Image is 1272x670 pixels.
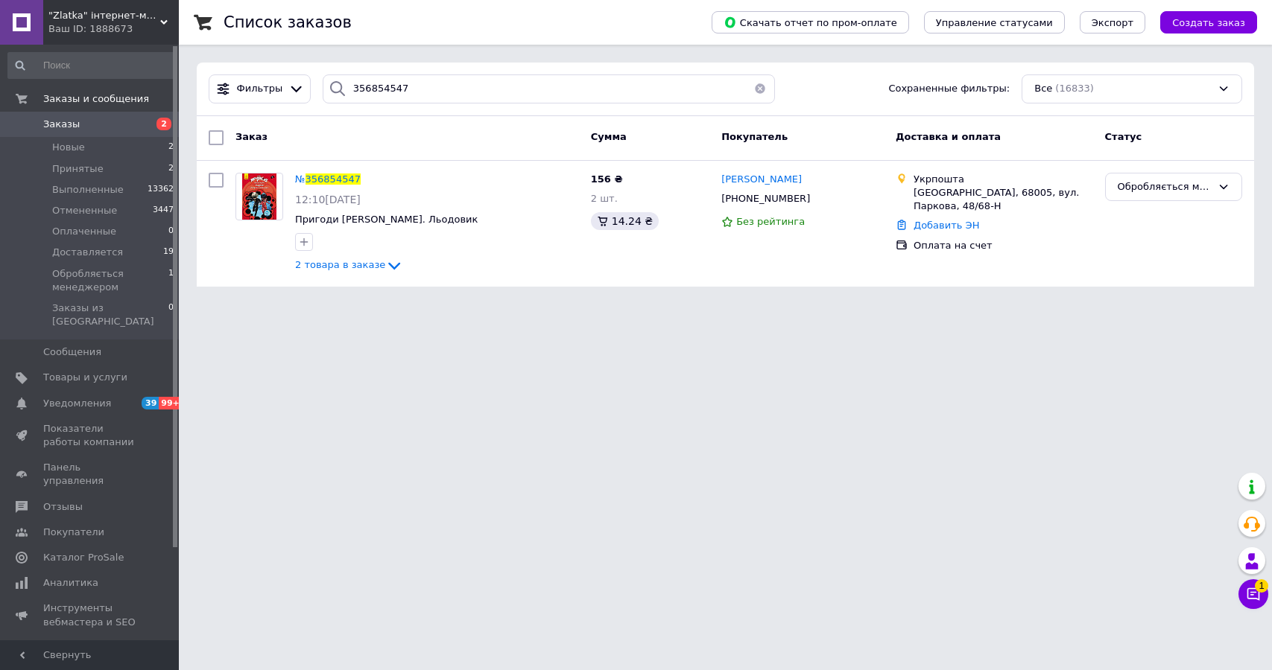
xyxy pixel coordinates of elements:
[1034,82,1052,96] span: Все
[591,131,627,142] span: Сумма
[745,74,775,103] button: Очистить
[914,220,979,231] a: Добавить ЭН
[242,173,276,220] img: Фото товару
[924,11,1065,33] button: Управление статусами
[1160,11,1257,33] button: Создать заказ
[52,246,123,259] span: Доставляется
[1145,16,1257,28] a: Создать заказ
[52,225,116,238] span: Оплаченные
[888,82,1010,96] span: Сохраненные фильтры:
[142,397,159,409] span: 39
[48,9,160,22] span: "Zlatka" інтернет-магазин, партнер Видавництва "Ранок"
[43,500,83,514] span: Отзывы
[52,183,124,197] span: Выполненные
[159,397,183,409] span: 99+
[156,118,171,130] span: 2
[295,173,361,185] a: №356854547
[591,212,659,230] div: 14.24 ₴
[295,214,478,225] a: Пригоди [PERSON_NAME]. Льодовик
[1172,17,1245,28] span: Создать заказ
[163,246,174,259] span: 19
[52,301,168,328] span: Заказы из [GEOGRAPHIC_DATA]
[52,162,104,176] span: Принятые
[721,193,810,204] span: [PHONE_NUMBER]
[1238,579,1268,609] button: Чат с покупателем1
[168,141,174,154] span: 2
[914,239,1093,252] div: Оплата на счет
[721,131,788,142] span: Покупатель
[43,602,138,628] span: Инструменты вебмастера и SEO
[1255,579,1268,593] span: 1
[43,576,98,590] span: Аналитика
[43,118,80,131] span: Заказы
[914,186,1093,213] div: [GEOGRAPHIC_DATA], 68005, вул. Паркова, 48/68-Н
[306,173,361,185] span: 356854547
[235,131,268,142] span: Заказ
[43,92,149,106] span: Заказы и сообщения
[721,173,802,185] span: [PERSON_NAME]
[7,52,175,79] input: Поиск
[323,74,776,103] input: Поиск по номеру заказа, ФИО покупателя, номеру телефона, Email, номеру накладной
[591,173,623,185] span: 156 ₴
[295,259,403,270] a: 2 товара в заказе
[43,345,101,359] span: Сообщения
[224,13,352,31] h1: Список заказов
[168,301,174,328] span: 0
[736,216,805,227] span: Без рейтинга
[43,526,104,539] span: Покупатели
[1080,11,1145,33] button: Экспорт
[235,173,283,220] a: Фото товару
[43,461,138,488] span: Панель управления
[1118,179,1212,195] div: Обробляється менеджером
[43,371,127,384] span: Товары и услуги
[52,204,117,217] span: Отмененные
[43,551,124,564] span: Каталог ProSale
[52,267,168,294] span: Обробляється менеджером
[591,193,618,204] span: 2 шт.
[936,17,1053,28] span: Управление статусами
[237,82,283,96] span: Фильтры
[168,225,174,238] span: 0
[168,267,174,294] span: 1
[43,422,138,449] span: Показатели работы компании
[721,173,802,187] a: [PERSON_NAME]
[724,16,897,29] span: Скачать отчет по пром-оплате
[153,204,174,217] span: 3447
[1105,131,1142,142] span: Статус
[1092,17,1133,28] span: Экспорт
[48,22,179,36] div: Ваш ID: 1888673
[896,131,1001,142] span: Доставка и оплата
[914,173,1093,186] div: Укрпошта
[168,162,174,176] span: 2
[43,397,111,410] span: Уведомления
[295,173,306,185] span: №
[295,194,361,205] span: 12:10[DATE]
[1055,83,1094,94] span: (16833)
[52,141,85,154] span: Новые
[148,183,174,197] span: 13362
[712,11,909,33] button: Скачать отчет по пром-оплате
[295,260,385,271] span: 2 товара в заказе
